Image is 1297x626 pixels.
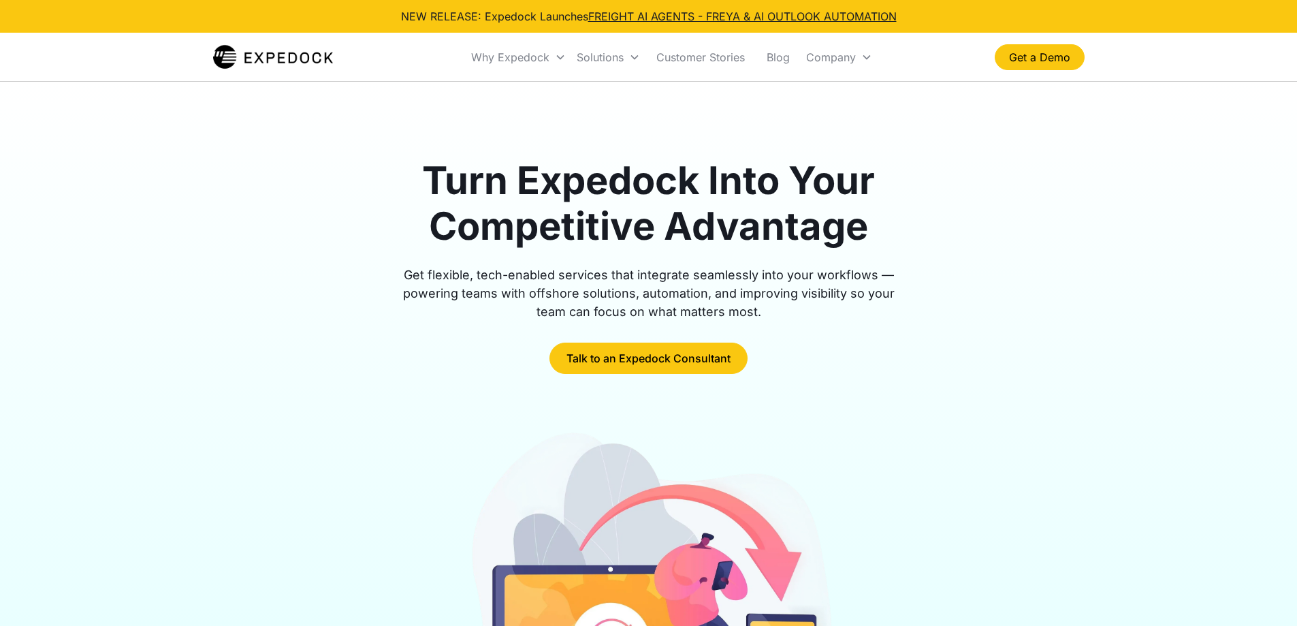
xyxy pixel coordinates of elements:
div: Solutions [577,50,624,64]
div: Get flexible, tech-enabled services that integrate seamlessly into your workflows — powering team... [387,266,910,321]
div: Company [806,50,856,64]
div: Solutions [571,34,645,80]
div: NEW RELEASE: Expedock Launches [401,8,897,25]
div: Why Expedock [471,50,549,64]
img: Expedock Logo [213,44,334,71]
a: Blog [756,34,801,80]
div: Company [801,34,878,80]
a: FREIGHT AI AGENTS - FREYA & AI OUTLOOK AUTOMATION [588,10,897,23]
a: Get a Demo [995,44,1085,70]
a: Talk to an Expedock Consultant [549,343,748,374]
div: Why Expedock [466,34,571,80]
a: Customer Stories [645,34,756,80]
a: home [213,44,334,71]
h1: Turn Expedock Into Your Competitive Advantage [387,158,910,249]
